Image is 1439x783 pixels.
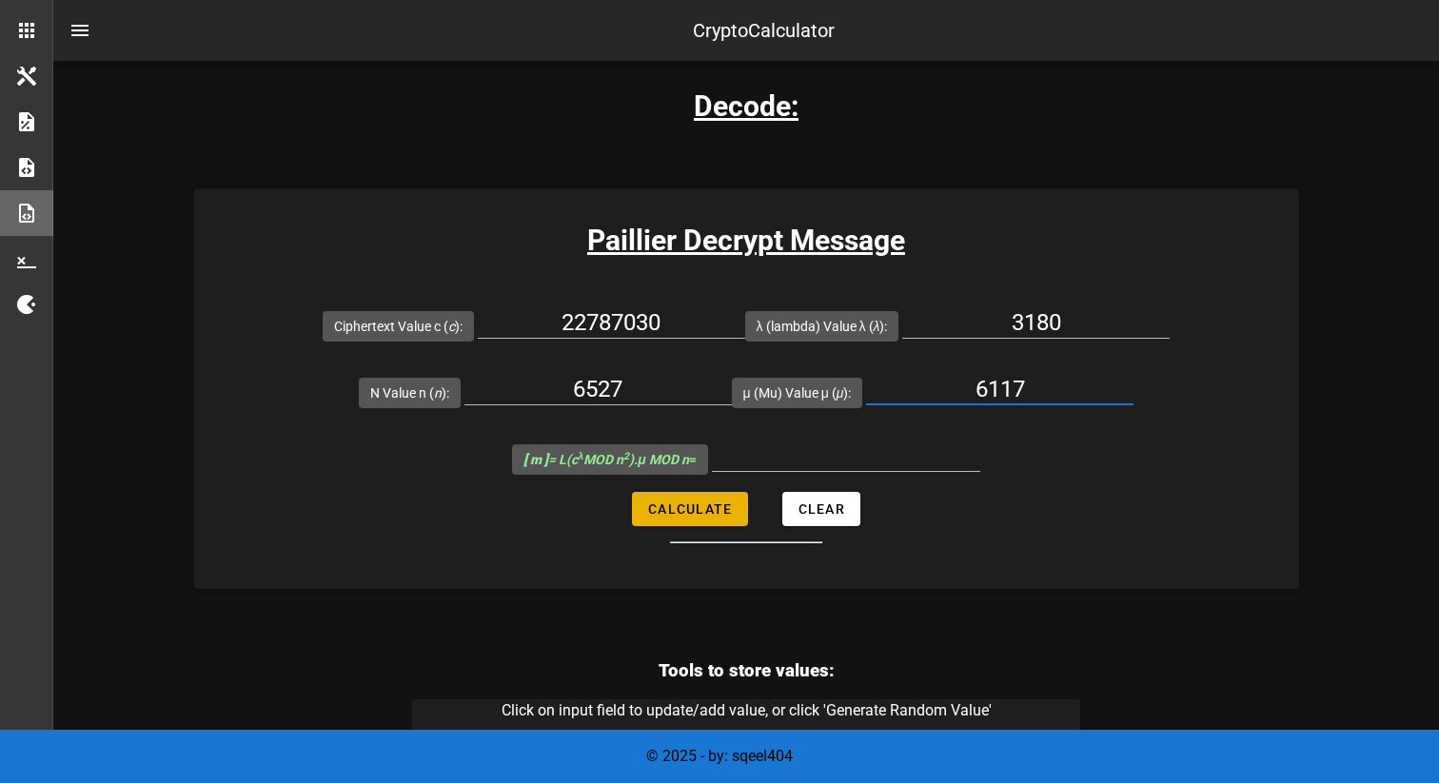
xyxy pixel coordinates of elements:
[646,747,793,765] span: © 2025 - by: sqeel404
[874,319,880,334] i: λ
[632,492,747,526] button: Calculate
[370,383,449,402] label: N Value n ( ):
[844,722,996,768] th: Generate Random Value
[623,450,629,462] sup: 2
[334,317,463,336] label: Ciphertext Value c ( ):
[523,452,688,467] i: = L(c MOD n ).μ MOD n
[693,16,835,45] div: CryptoCalculator
[523,452,548,467] b: [ m ]
[757,317,888,336] label: λ (lambda) Value λ ( ):
[996,722,1080,768] th: Clear Field
[647,501,732,517] span: Calculate
[578,450,583,462] sup: λ
[636,722,705,768] th: Value
[448,319,455,334] i: c
[57,8,103,53] button: nav-menu-toggle
[412,699,1080,722] caption: Click on input field to update/add value, or click 'Generate Random Value'
[837,385,844,401] i: μ
[412,657,1080,684] h3: Tools to store values:
[782,492,860,526] button: Clear
[743,383,852,402] label: μ (Mu) Value μ ( ):
[763,722,844,768] th: Edit Input
[194,219,1299,262] h3: Paillier Decrypt Message
[412,722,636,768] th: Description
[694,85,798,127] h3: Decode:
[798,501,845,517] span: Clear
[705,722,763,768] th: Input
[434,385,442,401] i: n
[523,452,696,467] span: =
